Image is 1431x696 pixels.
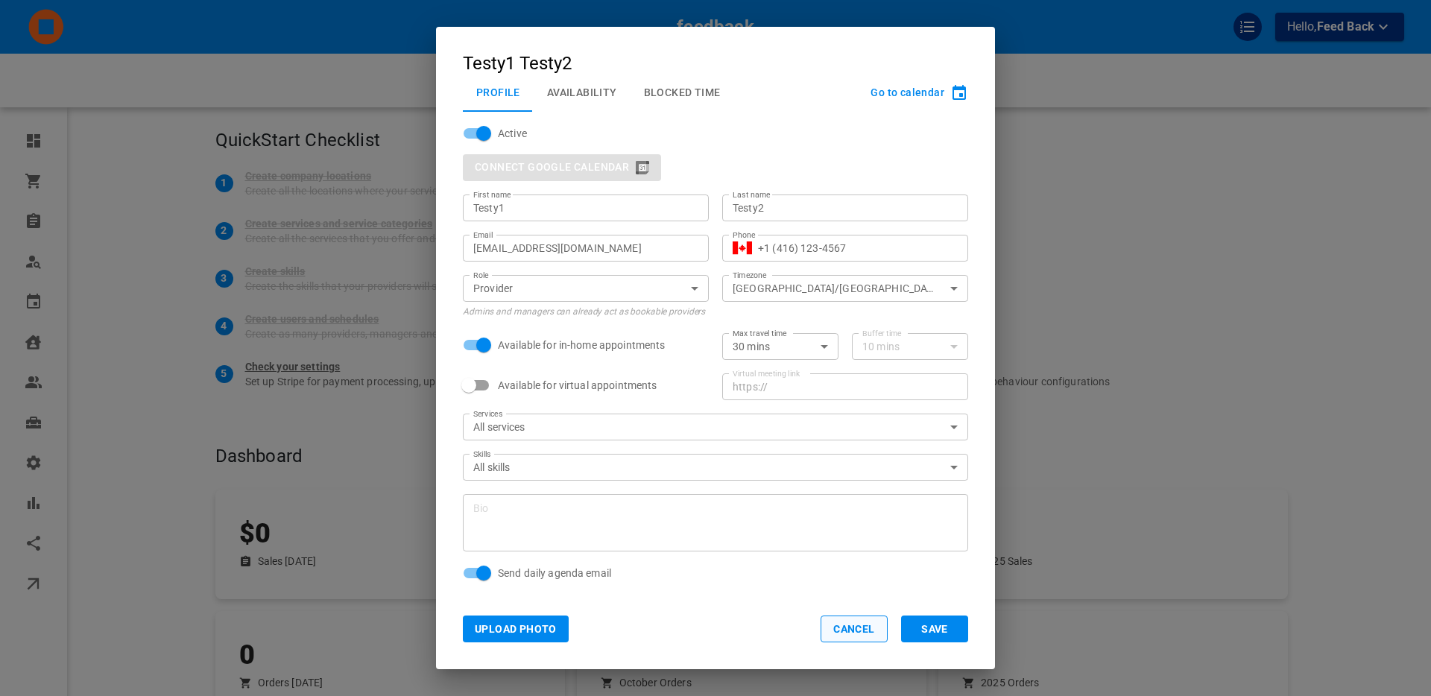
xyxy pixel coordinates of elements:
div: 10 mins [862,339,958,354]
button: Blocked Time [631,73,734,112]
div: You cannot connect another user's Google Calendar [463,154,661,181]
label: Virtual meeting link [733,368,800,379]
span: Active [498,126,527,141]
label: Phone [733,230,756,241]
button: Upload Photo [463,616,569,642]
button: Cancel [821,616,888,642]
button: Go to calendar [871,87,968,98]
button: Open [944,278,964,299]
div: All services [473,420,958,434]
label: Last name [733,189,770,200]
span: Available for virtual appointments [498,378,657,393]
div: Testy1 Testy2 [463,54,572,73]
label: Email [473,230,493,241]
span: Go to calendar [871,86,944,98]
label: Max travel time [733,328,787,339]
span: Admins and managers can already act as bookable providers [463,306,705,317]
label: Timezone [733,270,767,281]
button: Select country [733,237,752,259]
label: Services [473,408,502,420]
p: https:// [733,379,768,394]
label: Buffer time [862,328,902,339]
span: Send daily agenda email [498,566,611,580]
div: All skills [473,460,958,475]
div: Provider [473,281,698,296]
label: Role [473,270,489,281]
div: 30 mins [733,339,828,354]
span: Available for in-home appointments [498,338,665,352]
button: Availability [534,73,631,112]
button: Profile [463,73,534,112]
label: Skills [473,449,491,460]
button: Save [901,616,968,642]
label: First name [473,189,511,200]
